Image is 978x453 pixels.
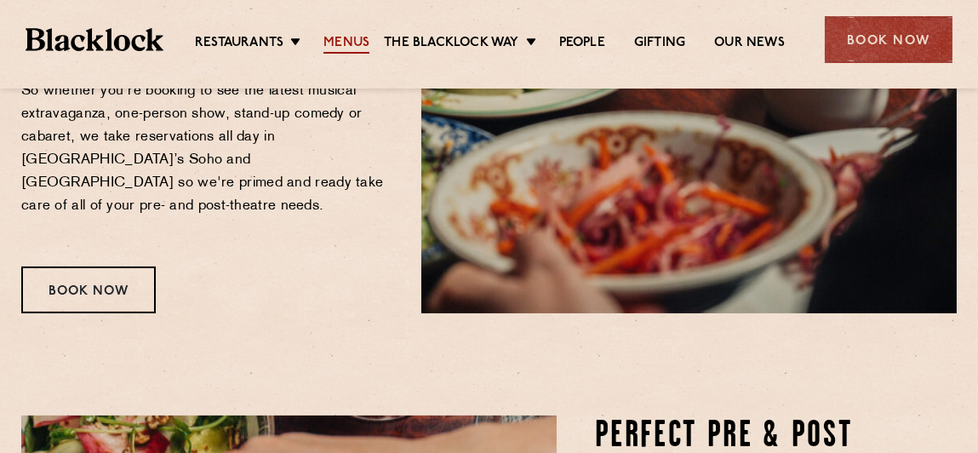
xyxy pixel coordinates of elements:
a: Our News [714,35,785,54]
div: Book Now [825,16,952,63]
div: Book Now [21,267,156,313]
a: Menus [323,35,369,54]
a: People [559,35,605,54]
a: Restaurants [195,35,283,54]
a: Gifting [634,35,685,54]
img: BL_Textured_Logo-footer-cropped.svg [26,28,163,51]
a: The Blacklock Way [384,35,518,54]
